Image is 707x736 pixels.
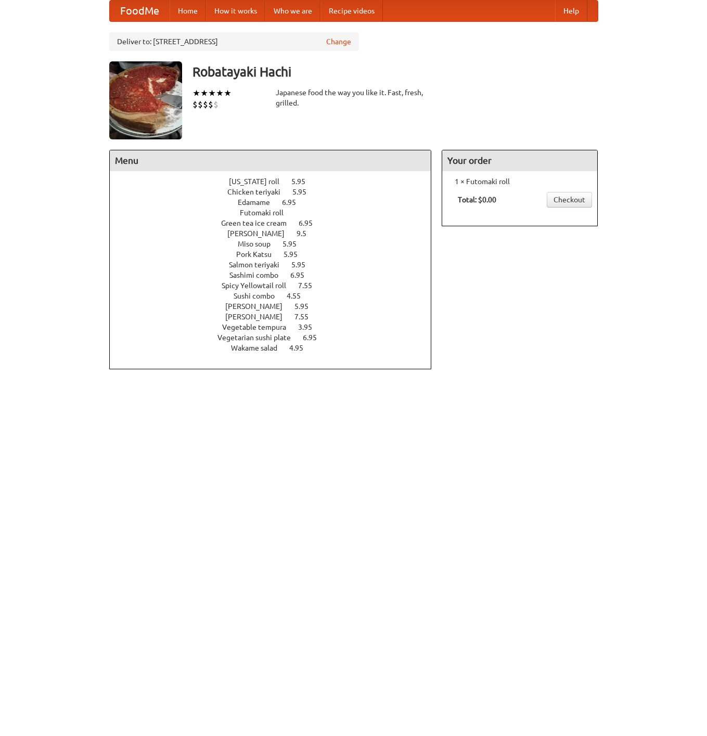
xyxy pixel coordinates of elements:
[294,302,319,311] span: 5.95
[291,261,316,269] span: 5.95
[225,302,328,311] a: [PERSON_NAME] 5.95
[282,240,307,248] span: 5.95
[229,261,290,269] span: Salmon teriyaki
[229,271,324,279] a: Sashimi combo 6.95
[192,99,198,110] li: $
[236,250,282,259] span: Pork Katsu
[282,198,306,206] span: 6.95
[231,344,323,352] a: Wakame salad 4.95
[326,36,351,47] a: Change
[291,177,316,186] span: 5.95
[234,292,285,300] span: Sushi combo
[236,250,317,259] a: Pork Katsu 5.95
[299,219,323,227] span: 6.95
[265,1,320,21] a: Who we are
[225,302,293,311] span: [PERSON_NAME]
[229,261,325,269] a: Salmon teriyaki 5.95
[442,150,597,171] h4: Your order
[292,188,317,196] span: 5.95
[555,1,587,21] a: Help
[284,250,308,259] span: 5.95
[276,87,432,108] div: Japanese food the way you like it. Fast, fresh, grilled.
[222,281,297,290] span: Spicy Yellowtail roll
[217,333,336,342] a: Vegetarian sushi plate 6.95
[217,333,301,342] span: Vegetarian sushi plate
[213,99,218,110] li: $
[238,240,281,248] span: Miso soup
[229,177,290,186] span: [US_STATE] roll
[234,292,320,300] a: Sushi combo 4.55
[222,323,297,331] span: Vegetable tempura
[229,271,289,279] span: Sashimi combo
[303,333,327,342] span: 6.95
[227,229,295,238] span: [PERSON_NAME]
[458,196,496,204] b: Total: $0.00
[110,150,431,171] h4: Menu
[238,198,315,206] a: Edamame 6.95
[289,344,314,352] span: 4.95
[225,313,293,321] span: [PERSON_NAME]
[287,292,311,300] span: 4.55
[297,229,317,238] span: 9.5
[240,209,313,217] a: Futomaki roll
[200,87,208,99] li: ★
[216,87,224,99] li: ★
[298,281,323,290] span: 7.55
[208,99,213,110] li: $
[229,177,325,186] a: [US_STATE] roll 5.95
[298,323,323,331] span: 3.95
[221,219,332,227] a: Green tea ice cream 6.95
[203,99,208,110] li: $
[110,1,170,21] a: FoodMe
[227,188,326,196] a: Chicken teriyaki 5.95
[109,32,359,51] div: Deliver to: [STREET_ADDRESS]
[109,61,182,139] img: angular.jpg
[170,1,206,21] a: Home
[227,229,326,238] a: [PERSON_NAME] 9.5
[225,313,328,321] a: [PERSON_NAME] 7.55
[547,192,592,208] a: Checkout
[447,176,592,187] li: 1 × Futomaki roll
[221,219,297,227] span: Green tea ice cream
[192,61,598,82] h3: Robatayaki Hachi
[192,87,200,99] li: ★
[222,281,331,290] a: Spicy Yellowtail roll 7.55
[238,198,280,206] span: Edamame
[240,209,294,217] span: Futomaki roll
[231,344,288,352] span: Wakame salad
[222,323,331,331] a: Vegetable tempura 3.95
[198,99,203,110] li: $
[206,1,265,21] a: How it works
[290,271,315,279] span: 6.95
[208,87,216,99] li: ★
[227,188,291,196] span: Chicken teriyaki
[238,240,316,248] a: Miso soup 5.95
[320,1,383,21] a: Recipe videos
[224,87,232,99] li: ★
[294,313,319,321] span: 7.55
